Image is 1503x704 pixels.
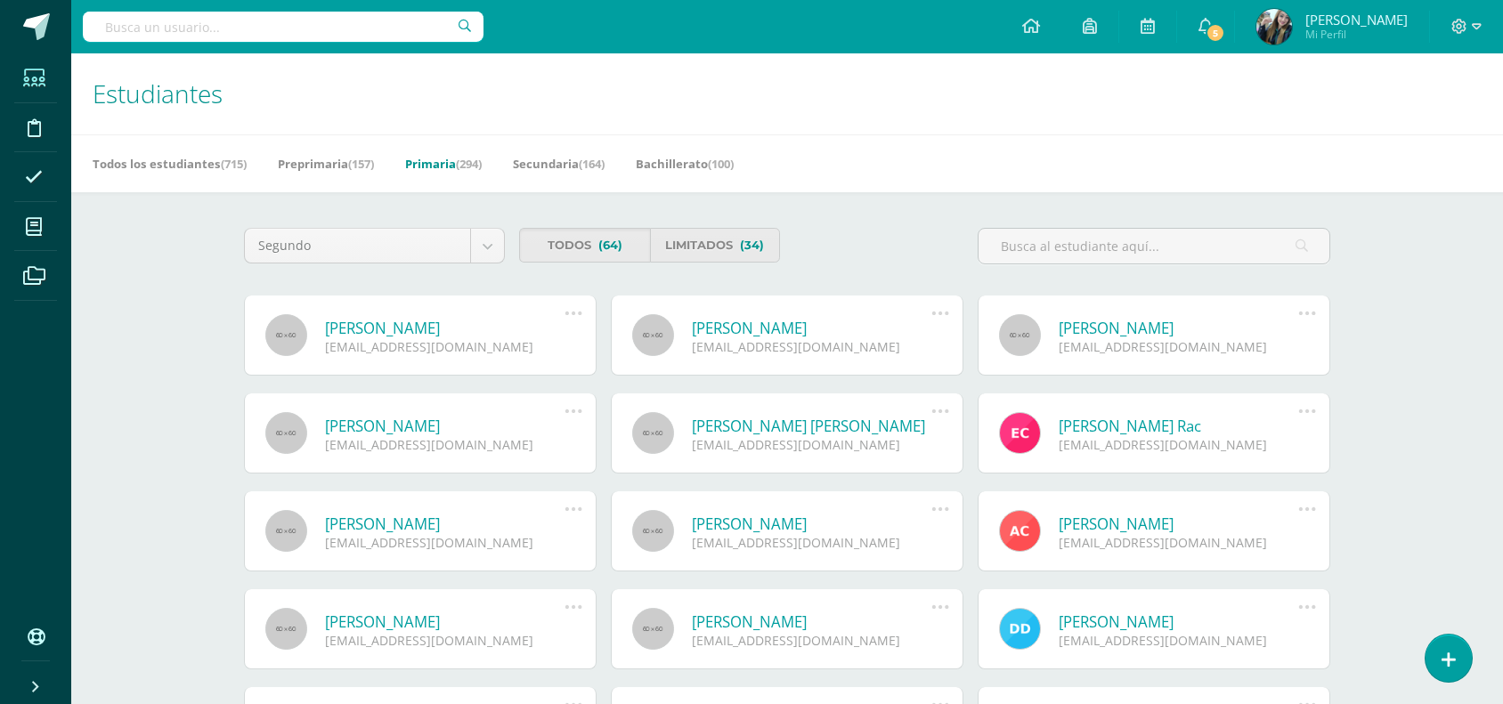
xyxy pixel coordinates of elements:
a: [PERSON_NAME] [325,318,565,338]
span: (164) [579,156,605,172]
a: Secundaria(164) [513,150,605,178]
span: (34) [740,229,764,262]
a: [PERSON_NAME] [692,611,931,632]
div: [EMAIL_ADDRESS][DOMAIN_NAME] [1059,534,1298,551]
span: (100) [708,156,734,172]
span: (64) [598,229,622,262]
a: Bachillerato(100) [636,150,734,178]
span: Mi Perfil [1305,27,1408,42]
a: [PERSON_NAME] [1059,611,1298,632]
span: 5 [1206,23,1225,43]
a: [PERSON_NAME] [325,611,565,632]
span: [PERSON_NAME] [1305,11,1408,28]
a: Todos los estudiantes(715) [93,150,247,178]
a: [PERSON_NAME] [1059,318,1298,338]
a: [PERSON_NAME] [1059,514,1298,534]
img: ab28650470f0b57cd31dd7e6cf45ec32.png [1256,9,1292,45]
a: [PERSON_NAME] [692,318,931,338]
a: Segundo [245,229,504,263]
span: (157) [348,156,374,172]
div: [EMAIL_ADDRESS][DOMAIN_NAME] [325,632,565,649]
input: Busca al estudiante aquí... [979,229,1329,263]
div: [EMAIL_ADDRESS][DOMAIN_NAME] [325,534,565,551]
input: Busca un usuario... [83,12,483,42]
span: Estudiantes [93,77,223,110]
a: [PERSON_NAME] [PERSON_NAME] [692,416,931,436]
a: [PERSON_NAME] [692,514,931,534]
div: [EMAIL_ADDRESS][DOMAIN_NAME] [325,436,565,453]
a: Primaria(294) [405,150,482,178]
a: [PERSON_NAME] Rac [1059,416,1298,436]
a: Preprimaria(157) [278,150,374,178]
div: [EMAIL_ADDRESS][DOMAIN_NAME] [692,338,931,355]
span: (294) [456,156,482,172]
div: [EMAIL_ADDRESS][DOMAIN_NAME] [692,534,931,551]
div: [EMAIL_ADDRESS][DOMAIN_NAME] [692,436,931,453]
div: [EMAIL_ADDRESS][DOMAIN_NAME] [1059,436,1298,453]
div: [EMAIL_ADDRESS][DOMAIN_NAME] [1059,632,1298,649]
div: [EMAIL_ADDRESS][DOMAIN_NAME] [1059,338,1298,355]
a: [PERSON_NAME] [325,514,565,534]
div: [EMAIL_ADDRESS][DOMAIN_NAME] [692,632,931,649]
div: [EMAIL_ADDRESS][DOMAIN_NAME] [325,338,565,355]
a: Limitados(34) [650,228,781,263]
span: (715) [221,156,247,172]
a: Todos(64) [519,228,650,263]
span: Segundo [258,229,457,263]
a: [PERSON_NAME] [325,416,565,436]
